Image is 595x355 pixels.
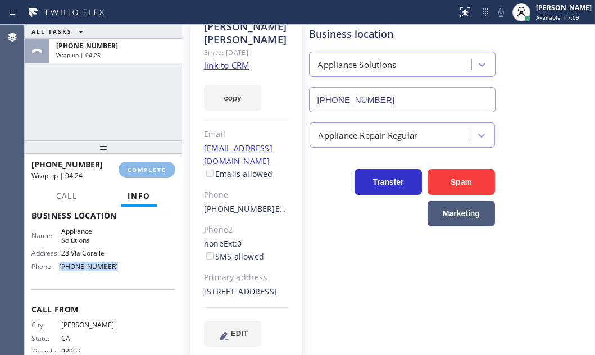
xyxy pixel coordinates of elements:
span: City: [31,321,61,329]
span: Name: [31,231,61,240]
span: Ext: 0 [275,203,294,214]
div: Primary address [204,271,289,284]
span: Address: [31,249,61,257]
div: Phone [204,189,289,202]
span: Phone: [31,262,59,271]
span: Info [128,191,151,201]
div: Business location [310,26,495,42]
button: copy [204,85,261,111]
div: Appliance Repair Regular [319,129,418,142]
div: none [204,238,289,263]
span: Ext: 0 [224,238,242,249]
span: Wrap up | 04:24 [31,171,83,180]
span: CA [61,334,117,343]
div: [PERSON_NAME] [536,3,592,12]
input: Phone Number [309,87,496,112]
span: [PERSON_NAME] [61,321,117,329]
button: COMPLETE [119,162,175,177]
span: ALL TASKS [31,28,72,35]
div: Since: [DATE] [204,46,289,59]
span: Call [56,191,78,201]
span: Wrap up | 04:25 [56,51,101,59]
div: Email [204,128,289,141]
input: Emails allowed [206,170,214,177]
span: State: [31,334,61,343]
div: [STREET_ADDRESS] [204,285,289,298]
a: [EMAIL_ADDRESS][DOMAIN_NAME] [204,143,272,166]
span: Available | 7:09 [536,13,579,21]
span: [PHONE_NUMBER] [56,41,118,51]
a: link to CRM [204,60,249,71]
input: SMS allowed [206,252,214,260]
span: Call From [31,304,175,315]
span: Business location [31,210,175,221]
span: [PHONE_NUMBER] [59,262,118,271]
button: Marketing [428,201,495,226]
div: Appliance Solutions [318,58,397,71]
span: [PHONE_NUMBER] [31,159,103,170]
div: [PERSON_NAME] [PERSON_NAME] [204,20,289,46]
button: Spam [428,169,495,195]
label: SMS allowed [204,251,264,262]
span: Appliance Solutions [61,227,117,244]
a: [PHONE_NUMBER] [204,203,275,214]
button: Transfer [355,169,422,195]
button: Mute [493,4,509,20]
span: 28 Via Coralle [61,249,117,257]
button: Info [121,185,157,207]
button: EDIT [204,321,261,347]
label: Emails allowed [204,169,273,179]
span: EDIT [231,329,248,338]
div: Phone2 [204,224,289,236]
button: ALL TASKS [25,25,94,38]
span: COMPLETE [128,166,166,174]
button: Call [49,185,84,207]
